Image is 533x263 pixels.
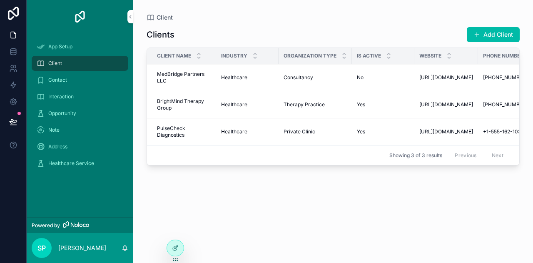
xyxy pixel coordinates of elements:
[27,33,133,182] div: scrollable content
[284,74,347,81] a: Consultancy
[284,101,347,108] a: Therapy Practice
[32,39,128,54] a: App Setup
[32,139,128,154] a: Address
[32,73,128,88] a: Contact
[221,74,274,81] a: Healthcare
[284,101,325,108] span: Therapy Practice
[32,123,128,138] a: Note
[357,74,409,81] a: No
[483,74,528,81] span: [PHONE_NUMBER]
[357,53,381,59] span: Is Active
[147,29,174,40] h1: Clients
[419,101,473,108] a: [URL][DOMAIN_NAME]
[284,128,347,135] a: Private Clinic
[58,244,106,252] p: [PERSON_NAME]
[483,53,523,59] span: Phone Number
[32,156,128,171] a: Healthcare Service
[357,101,365,108] span: Yes
[48,143,67,150] span: Address
[284,128,315,135] span: Private Clinic
[147,13,173,22] a: Client
[357,74,364,81] span: No
[157,53,191,59] span: Client Name
[483,128,524,135] span: +1-555-162-1034
[389,152,442,159] span: Showing 3 of 3 results
[48,127,60,133] span: Note
[357,101,409,108] a: Yes
[221,101,247,108] span: Healthcare
[157,13,173,22] span: Client
[357,128,365,135] span: Yes
[419,53,441,59] span: Website
[48,77,67,83] span: Contact
[32,106,128,121] a: Opportunity
[157,98,211,111] a: BrightMind Therapy Group
[37,243,46,253] span: sp
[419,128,473,135] a: [URL][DOMAIN_NAME]
[221,53,247,59] span: Industry
[483,101,528,108] span: [PHONE_NUMBER]
[27,218,133,233] a: Powered by
[32,222,60,229] span: Powered by
[221,74,247,81] span: Healthcare
[48,93,74,100] span: Interaction
[73,10,87,23] img: App logo
[157,125,211,138] a: PulseCheck Diagnostics
[419,74,473,81] a: [URL][DOMAIN_NAME]
[357,128,409,135] a: Yes
[48,110,76,117] span: Opportunity
[284,53,336,59] span: Organization Type
[32,89,128,104] a: Interaction
[32,56,128,71] a: Client
[284,74,313,81] span: Consultancy
[48,43,72,50] span: App Setup
[221,128,274,135] a: Healthcare
[157,71,211,84] a: MedBridge Partners LLC
[48,160,94,167] span: Healthcare Service
[48,60,62,67] span: Client
[467,27,520,42] button: Add Client
[221,128,247,135] span: Healthcare
[221,101,274,108] a: Healthcare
